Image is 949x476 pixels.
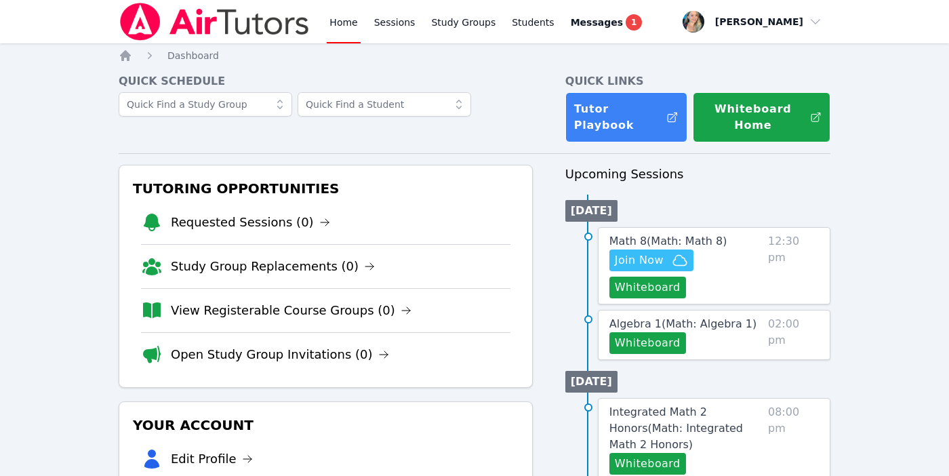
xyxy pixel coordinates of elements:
[565,92,687,142] a: Tutor Playbook
[626,14,642,31] span: 1
[119,49,830,62] nav: Breadcrumb
[768,404,819,475] span: 08:00 pm
[171,450,253,469] a: Edit Profile
[565,73,830,90] h4: Quick Links
[298,92,471,117] input: Quick Find a Student
[171,213,330,232] a: Requested Sessions (0)
[609,332,686,354] button: Whiteboard
[609,404,763,453] a: Integrated Math 2 Honors(Math: Integrated Math 2 Honors)
[171,345,389,364] a: Open Study Group Invitations (0)
[565,165,830,184] h3: Upcoming Sessions
[768,316,819,354] span: 02:00 pm
[565,200,618,222] li: [DATE]
[609,405,743,451] span: Integrated Math 2 Honors ( Math: Integrated Math 2 Honors )
[571,16,623,29] span: Messages
[609,250,693,271] button: Join Now
[130,176,521,201] h3: Tutoring Opportunities
[609,277,686,298] button: Whiteboard
[768,233,819,298] span: 12:30 pm
[130,413,521,437] h3: Your Account
[609,453,686,475] button: Whiteboard
[609,317,756,330] span: Algebra 1 ( Math: Algebra 1 )
[171,257,375,276] a: Study Group Replacements (0)
[171,301,411,320] a: View Registerable Course Groups (0)
[167,50,219,61] span: Dashboard
[615,252,664,269] span: Join Now
[693,92,830,142] button: Whiteboard Home
[119,3,310,41] img: Air Tutors
[167,49,219,62] a: Dashboard
[609,316,756,332] a: Algebra 1(Math: Algebra 1)
[119,73,533,90] h4: Quick Schedule
[609,235,727,247] span: Math 8 ( Math: Math 8 )
[565,371,618,393] li: [DATE]
[119,92,292,117] input: Quick Find a Study Group
[609,233,727,250] a: Math 8(Math: Math 8)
